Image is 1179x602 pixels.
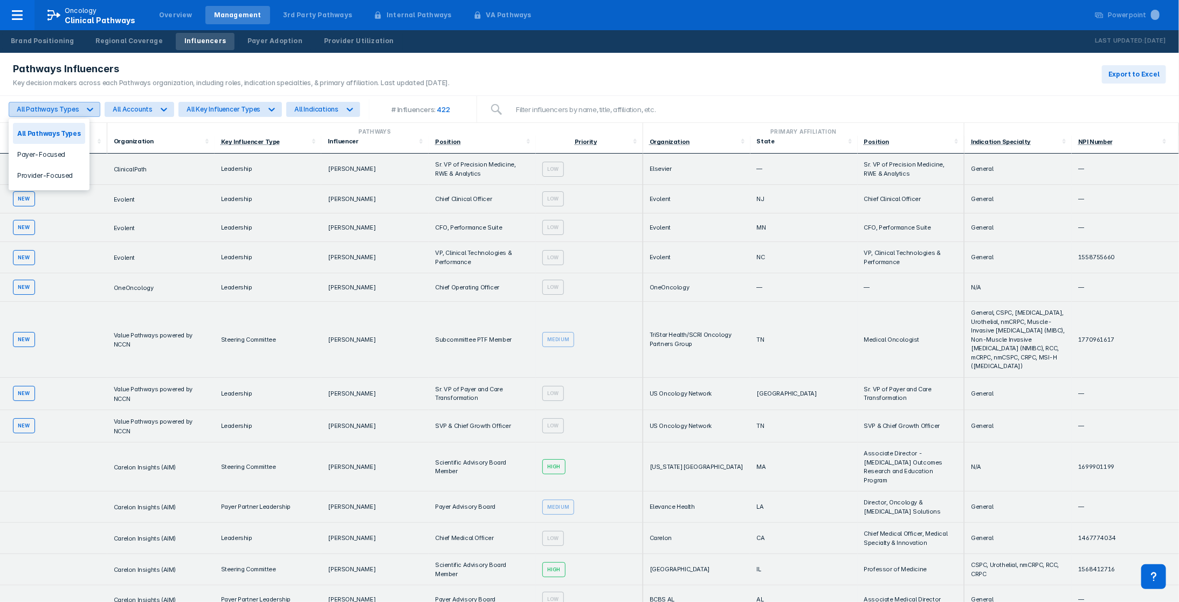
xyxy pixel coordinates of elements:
div: Contact Support [1141,564,1166,589]
td: Sr. VP of Precision Medicine, RWE & Analytics [858,154,965,185]
td: Leadership [215,410,322,442]
div: Medium [542,500,574,515]
div: Provider Utilization [324,36,394,46]
div: Low [542,386,564,401]
span: Value Pathways powered by NCCN [114,418,192,435]
td: 1467774034 [1072,523,1179,554]
div: All Pathways Types [17,105,79,113]
td: — [750,154,858,185]
td: Evolent [643,185,750,213]
div: Indication Specialty [971,138,1031,146]
td: General, CSPC, [MEDICAL_DATA], Urothelial, nmCRPC, Muscle-Invasive [MEDICAL_DATA] (MIBC), Non-Mus... [964,302,1072,378]
div: new [13,250,35,265]
td: Subcommittee PTF Member [429,302,536,378]
td: Chief Clinical Officer [429,185,536,213]
td: Chief Medical Officer [429,523,536,554]
div: Low [542,162,564,177]
a: Carelon Insights (AIM) [114,534,176,542]
div: Low [542,220,564,235]
td: US Oncology Network [643,410,750,442]
div: Position [864,138,890,146]
td: [PERSON_NAME] [321,213,429,242]
td: US Oncology Network [643,378,750,410]
span: Export to Excel [1108,70,1160,79]
span: Clinical Pathways [65,16,135,25]
td: 1770961617 [1072,302,1179,378]
a: Evolent [114,253,135,261]
td: Leadership [215,523,322,554]
td: General [964,154,1072,185]
td: General [964,185,1072,213]
div: Internal Pathways [387,10,451,20]
a: Payer Adoption [239,33,311,50]
a: Management [205,6,270,24]
a: Value Pathways powered by NCCN [114,385,192,402]
td: — [1072,273,1179,302]
span: Evolent [114,195,135,203]
td: TriStar Health/SCRI Oncology Partners Group [643,302,750,378]
div: new [13,280,35,295]
td: [PERSON_NAME] [321,154,429,185]
a: Regional Coverage [87,33,171,50]
input: Filter influencers by name, title, affiliation, etc. [509,99,1166,120]
div: State [757,137,845,145]
td: Scientific Advisory Board Member [429,442,536,492]
td: Payer Advisory Board [429,492,536,523]
div: Payer-Focused [13,144,85,165]
a: Carelon Insights (AIM) [114,565,176,573]
td: N/A [964,273,1072,302]
span: Evolent [114,224,135,231]
td: NJ [750,185,858,213]
td: Scientific Advisory Board Member [429,554,536,585]
td: [PERSON_NAME] [321,554,429,585]
div: All Accounts [113,105,153,113]
td: — [1072,492,1179,523]
a: OneOncology [114,283,154,291]
td: Leadership [215,154,322,185]
span: ClinicalPath [114,165,147,173]
div: new [13,386,35,401]
td: 1699901199 [1072,442,1179,492]
td: TN [750,410,858,442]
div: # Influencers: [392,105,436,114]
div: Influencer [328,137,416,145]
div: Organization [114,137,202,145]
td: [PERSON_NAME] [321,492,429,523]
td: — [1072,410,1179,442]
td: N/A [964,442,1072,492]
td: 1568412716 [1072,554,1179,585]
td: [GEOGRAPHIC_DATA] [643,554,750,585]
a: Overview [150,6,201,24]
td: Associate Director - [MEDICAL_DATA] Outcomes Research and Education Program [858,442,965,492]
td: Elevance Health [643,492,750,523]
td: General [964,492,1072,523]
td: MA [750,442,858,492]
td: CA [750,523,858,554]
td: Elsevier [643,154,750,185]
a: Brand Positioning [2,33,82,50]
span: Carelon Insights (AIM) [114,566,176,573]
td: Steering Committee [215,302,322,378]
div: Medium [542,332,574,347]
td: Medical Oncologist [858,302,965,378]
td: — [750,273,858,302]
td: 1558755660 [1072,242,1179,273]
td: [PERSON_NAME] [321,302,429,378]
td: — [1072,213,1179,242]
td: Leadership [215,242,322,273]
td: Leadership [215,185,322,213]
div: Primary Affiliation [647,127,960,136]
td: [US_STATE][GEOGRAPHIC_DATA] [643,442,750,492]
span: Carelon Insights (AIM) [114,535,176,542]
div: Key Influencer Type [221,138,280,146]
td: Steering Committee [215,554,322,585]
td: Payer Partner Leadership [215,492,322,523]
div: Regional Coverage [95,36,162,46]
td: — [1072,185,1179,213]
td: Chief Clinical Officer [858,185,965,213]
div: Overview [159,10,192,20]
td: Leadership [215,378,322,410]
div: All Key Influencer Types [187,105,260,113]
td: NC [750,242,858,273]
